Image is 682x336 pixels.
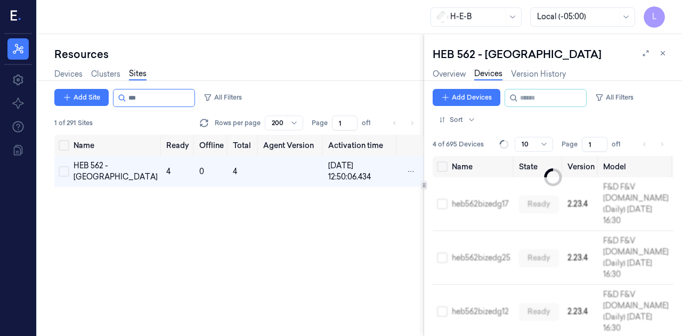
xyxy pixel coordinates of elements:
th: Ready [162,135,195,156]
button: Select row [59,166,69,177]
a: Sites [129,68,147,80]
div: F&D F&V [DOMAIN_NAME] (Daily) [DATE] 16:30 [603,289,669,334]
span: 4 [166,167,170,176]
span: 4 of 695 Devices [433,140,484,149]
div: ready [519,303,559,320]
span: [DATE] 12:50:06.434 [328,161,371,182]
button: L [644,6,665,28]
th: Activation time [324,135,398,156]
button: Select row [437,199,448,209]
span: 4 [233,167,237,176]
button: All Filters [199,89,246,106]
a: Clusters [91,69,120,80]
div: F&D F&V [DOMAIN_NAME] (Daily) [DATE] 16:30 [603,182,669,226]
nav: pagination [637,137,669,152]
div: ready [519,249,559,266]
span: of 1 [362,118,379,128]
th: Version [563,156,599,177]
div: 2.23.4 [567,199,595,210]
a: Devices [474,68,502,80]
a: heb562bizedg12 [452,307,509,316]
div: HEB 562 - [GEOGRAPHIC_DATA] [74,160,158,183]
a: heb562bizedg17 [452,199,509,209]
div: 2.23.4 [567,306,595,317]
a: Version History [511,69,566,80]
button: Select all [59,140,69,151]
div: Resources [54,47,424,62]
th: Total [229,135,259,156]
nav: pagination [387,116,419,130]
span: 0 [199,167,204,176]
button: All Filters [591,89,638,106]
button: Add Site [54,89,109,106]
span: of 1 [612,140,629,149]
a: Overview [433,69,466,80]
button: Select all [437,161,448,172]
button: Select row [437,252,448,263]
span: Page [562,140,578,149]
button: Add Devices [433,89,500,106]
span: 1 of 291 Sites [54,118,93,128]
div: F&D F&V [DOMAIN_NAME] (Daily) [DATE] 16:30 [603,235,669,280]
div: 2.23.4 [567,252,595,264]
div: ready [519,195,559,212]
div: HEB 562 - [GEOGRAPHIC_DATA] [433,47,602,62]
th: Name [448,156,515,177]
th: Offline [195,135,229,156]
th: State [515,156,563,177]
th: Model [599,156,673,177]
th: Name [69,135,162,156]
a: heb562bizedg25 [452,253,510,263]
a: Devices [54,69,83,80]
span: Page [312,118,328,128]
button: Select row [437,306,448,317]
p: Rows per page [215,118,261,128]
th: Agent Version [259,135,324,156]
